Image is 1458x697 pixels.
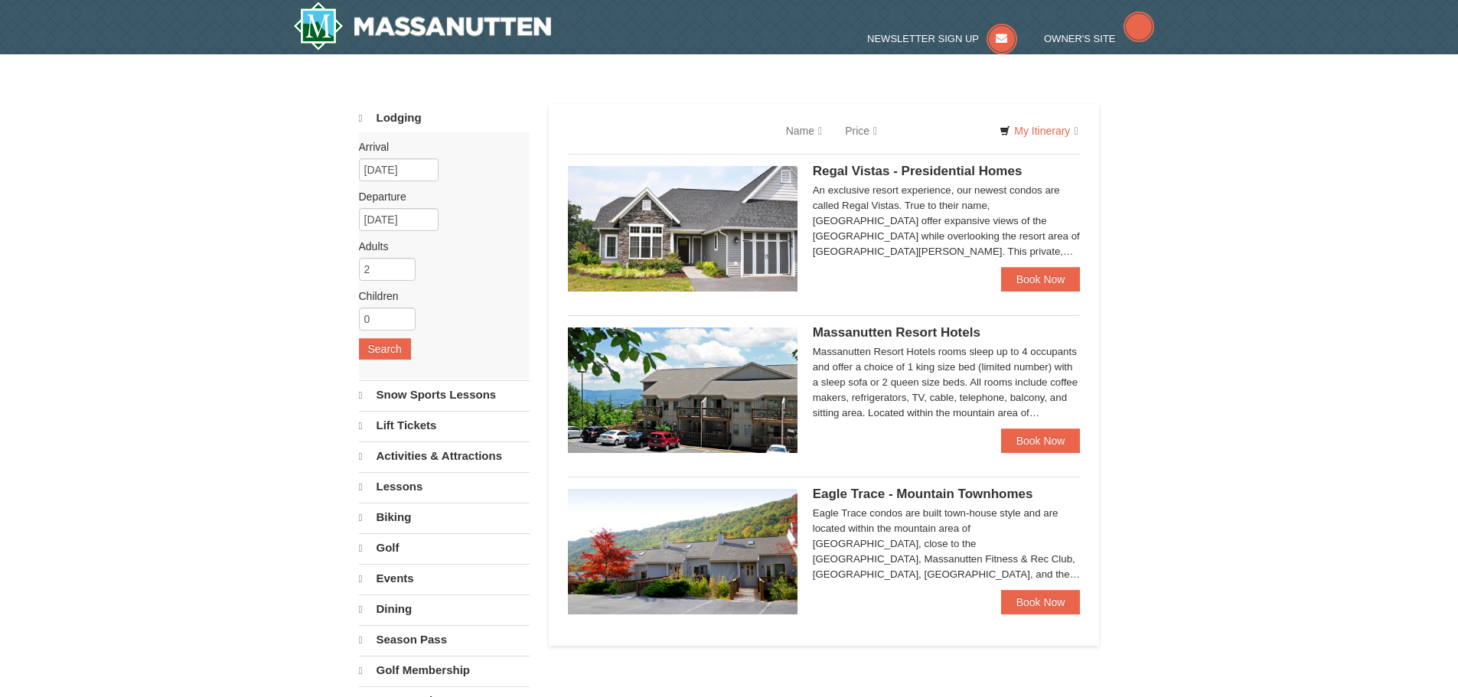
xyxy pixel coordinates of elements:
[813,164,1023,178] span: Regal Vistas - Presidential Homes
[359,441,530,471] a: Activities & Attractions
[990,119,1088,142] a: My Itinerary
[359,411,530,440] a: Lift Tickets
[867,33,979,44] span: Newsletter Sign Up
[293,2,552,50] img: Massanutten Resort Logo
[359,503,530,532] a: Biking
[1001,590,1081,614] a: Book Now
[1044,33,1116,44] span: Owner's Site
[813,183,1081,259] div: An exclusive resort experience, our newest condos are called Regal Vistas. True to their name, [G...
[813,487,1033,501] span: Eagle Trace - Mountain Townhomes
[359,594,530,624] a: Dining
[359,139,518,155] label: Arrival
[359,189,518,204] label: Departure
[775,116,833,146] a: Name
[359,564,530,593] a: Events
[359,380,530,409] a: Snow Sports Lessons
[359,625,530,654] a: Season Pass
[568,489,797,614] img: 19218983-1-9b289e55.jpg
[833,116,889,146] a: Price
[359,656,530,685] a: Golf Membership
[1001,267,1081,292] a: Book Now
[359,288,518,304] label: Children
[359,239,518,254] label: Adults
[568,166,797,292] img: 19218991-1-902409a9.jpg
[1044,33,1154,44] a: Owner's Site
[359,338,411,360] button: Search
[359,472,530,501] a: Lessons
[1001,428,1081,453] a: Book Now
[293,2,552,50] a: Massanutten Resort
[867,33,1017,44] a: Newsletter Sign Up
[359,104,530,132] a: Lodging
[813,344,1081,421] div: Massanutten Resort Hotels rooms sleep up to 4 occupants and offer a choice of 1 king size bed (li...
[359,533,530,562] a: Golf
[813,506,1081,582] div: Eagle Trace condos are built town-house style and are located within the mountain area of [GEOGRA...
[813,325,980,340] span: Massanutten Resort Hotels
[568,327,797,453] img: 19219026-1-e3b4ac8e.jpg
